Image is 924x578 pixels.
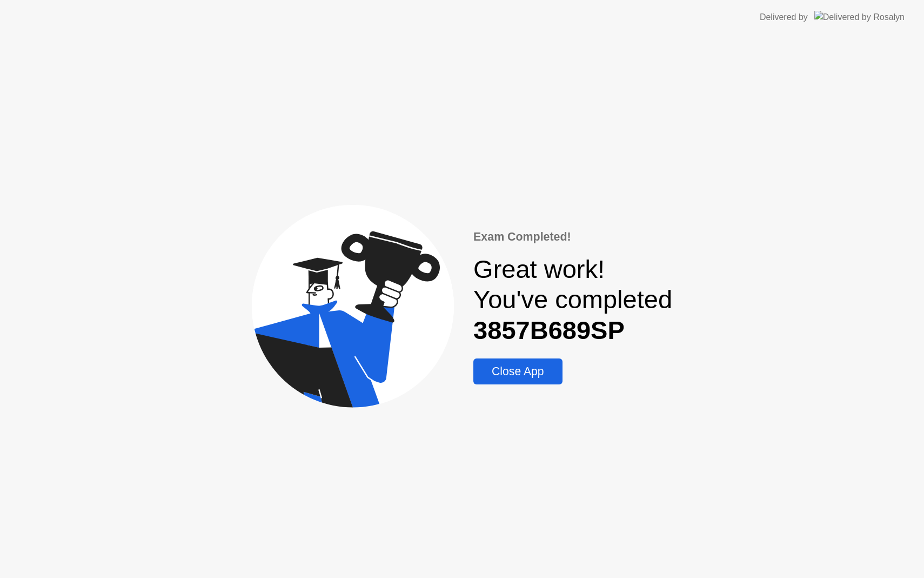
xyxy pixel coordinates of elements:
[473,228,672,245] div: Exam Completed!
[814,11,905,23] img: Delivered by Rosalyn
[760,11,808,24] div: Delivered by
[477,365,559,378] div: Close App
[473,358,562,384] button: Close App
[473,254,672,346] div: Great work! You've completed
[473,316,625,344] b: 3857B689SP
